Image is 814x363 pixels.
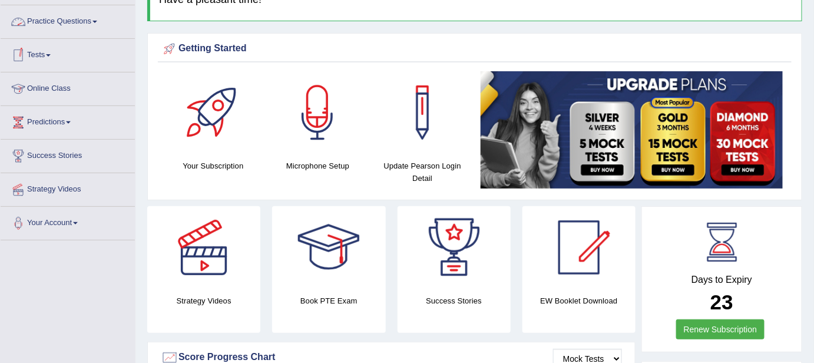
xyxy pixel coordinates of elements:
[147,295,260,307] h4: Strategy Videos
[1,5,135,35] a: Practice Questions
[1,106,135,136] a: Predictions
[481,71,783,189] img: small5.jpg
[522,295,636,307] h4: EW Booklet Download
[1,72,135,102] a: Online Class
[1,140,135,169] a: Success Stories
[376,160,469,184] h4: Update Pearson Login Detail
[161,40,789,58] div: Getting Started
[676,319,765,339] a: Renew Subscription
[398,295,511,307] h4: Success Stories
[272,160,365,172] h4: Microphone Setup
[272,295,385,307] h4: Book PTE Exam
[1,39,135,68] a: Tests
[1,173,135,203] a: Strategy Videos
[710,291,733,313] b: 23
[655,275,789,285] h4: Days to Expiry
[167,160,260,172] h4: Your Subscription
[1,207,135,236] a: Your Account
